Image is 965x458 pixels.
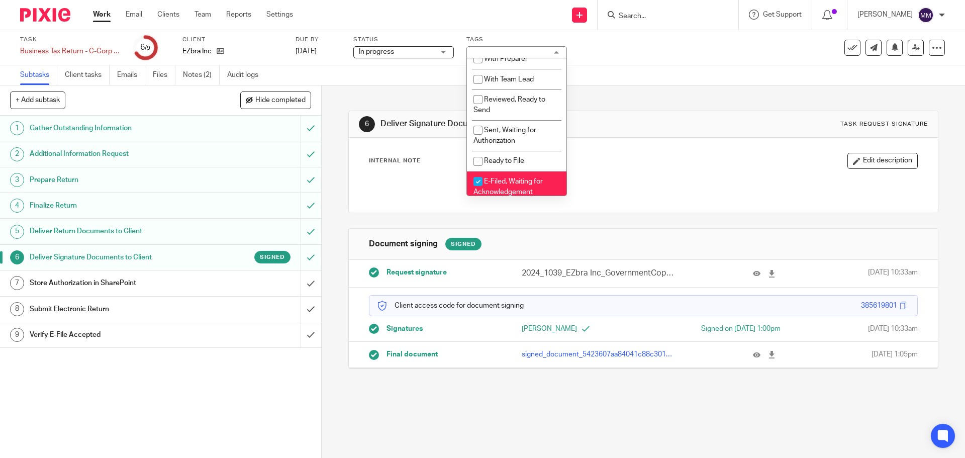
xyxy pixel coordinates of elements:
[126,10,142,20] a: Email
[522,349,673,359] p: signed_document_5423607aa84041c88c3018a928ddca04.pdf
[157,10,179,20] a: Clients
[145,45,150,51] small: /9
[226,10,251,20] a: Reports
[10,302,24,316] div: 8
[10,121,24,135] div: 1
[473,178,543,196] span: E-Filed, Waiting for Acknowledgement
[857,10,913,20] p: [PERSON_NAME]
[840,120,928,128] div: Task request signature
[266,10,293,20] a: Settings
[140,42,150,53] div: 6
[255,97,306,105] span: Hide completed
[10,147,24,161] div: 2
[659,324,781,334] div: Signed on [DATE] 1:00pm
[296,48,317,55] span: [DATE]
[353,36,454,44] label: Status
[20,36,121,44] label: Task
[30,172,204,188] h1: Prepare Return
[359,48,394,55] span: In progress
[369,239,438,249] h1: Document signing
[522,324,643,334] p: [PERSON_NAME]
[93,10,111,20] a: Work
[10,199,24,213] div: 4
[445,238,481,250] div: Signed
[484,76,534,83] span: With Team Lead
[369,157,421,165] p: Internal Note
[296,36,341,44] label: Due by
[240,91,311,109] button: Hide completed
[763,11,802,18] span: Get Support
[473,127,536,144] span: Sent, Waiting for Authorization
[473,96,545,114] span: Reviewed, Ready to Send
[30,327,204,342] h1: Verify E-File Accepted
[10,91,65,109] button: + Add subtask
[227,65,266,85] a: Audit logs
[10,328,24,342] div: 9
[484,157,524,164] span: Ready to File
[10,250,24,264] div: 6
[387,267,447,278] span: Request signature
[260,253,285,261] span: Signed
[30,302,204,317] h1: Submit Electronic Return
[868,267,918,279] span: [DATE] 10:33am
[10,276,24,290] div: 7
[195,10,211,20] a: Team
[30,276,204,291] h1: Store Authorization in SharePoint
[30,146,204,161] h1: Additional Information Request
[20,65,57,85] a: Subtasks
[484,55,528,62] span: With Preparer
[117,65,145,85] a: Emails
[65,65,110,85] a: Client tasks
[10,173,24,187] div: 3
[359,116,375,132] div: 6
[861,301,897,311] div: 385619801
[182,46,212,56] p: EZbra Inc
[30,224,204,239] h1: Deliver Return Documents to Client
[30,198,204,213] h1: Finalize Return
[872,349,918,359] span: [DATE] 1:05pm
[618,12,708,21] input: Search
[153,65,175,85] a: Files
[183,65,220,85] a: Notes (2)
[387,324,423,334] span: Signatures
[522,267,673,279] p: 2024_1039_EZbra Inc_GovernmentCopy_Corporate.pdf
[387,349,438,359] span: Final document
[868,324,918,334] span: [DATE] 10:33am
[182,36,283,44] label: Client
[918,7,934,23] img: svg%3E
[847,153,918,169] button: Edit description
[20,46,121,56] div: Business Tax Return - C-Corp - On Extension
[466,36,567,44] label: Tags
[30,121,204,136] h1: Gather Outstanding Information
[30,250,204,265] h1: Deliver Signature Documents to Client
[20,8,70,22] img: Pixie
[10,225,24,239] div: 5
[377,301,524,311] p: Client access code for document signing
[380,119,665,129] h1: Deliver Signature Documents to Client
